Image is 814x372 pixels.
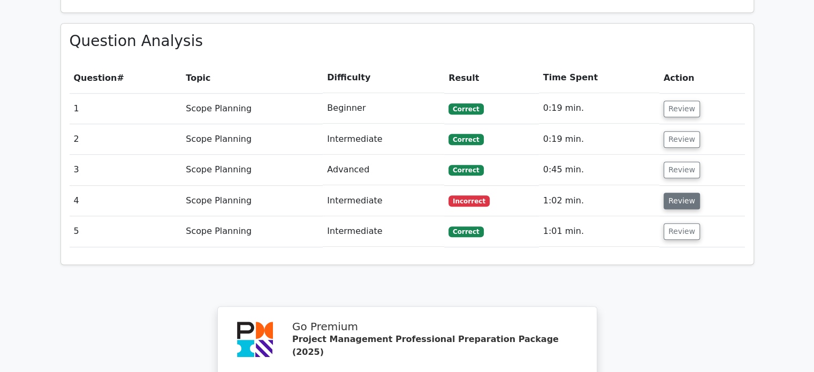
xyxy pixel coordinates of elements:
td: 1 [70,93,182,124]
span: Correct [448,103,483,114]
td: Advanced [323,155,444,185]
td: 3 [70,155,182,185]
td: Intermediate [323,124,444,155]
td: Intermediate [323,186,444,216]
button: Review [664,162,700,178]
td: Intermediate [323,216,444,247]
td: 1:02 min. [539,186,659,216]
td: 4 [70,186,182,216]
span: Correct [448,226,483,237]
button: Review [664,193,700,209]
span: Question [74,73,117,83]
span: Correct [448,134,483,145]
td: 0:19 min. [539,93,659,124]
th: Action [659,63,745,93]
td: 5 [70,216,182,247]
td: 2 [70,124,182,155]
button: Review [664,223,700,240]
th: Result [444,63,539,93]
td: 0:19 min. [539,124,659,155]
h3: Question Analysis [70,32,745,50]
span: Incorrect [448,195,490,206]
td: 1:01 min. [539,216,659,247]
td: 0:45 min. [539,155,659,185]
button: Review [664,131,700,148]
th: Topic [181,63,323,93]
td: Scope Planning [181,93,323,124]
th: Difficulty [323,63,444,93]
td: Scope Planning [181,186,323,216]
button: Review [664,101,700,117]
th: # [70,63,182,93]
td: Scope Planning [181,155,323,185]
td: Scope Planning [181,124,323,155]
td: Beginner [323,93,444,124]
th: Time Spent [539,63,659,93]
span: Correct [448,165,483,176]
td: Scope Planning [181,216,323,247]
